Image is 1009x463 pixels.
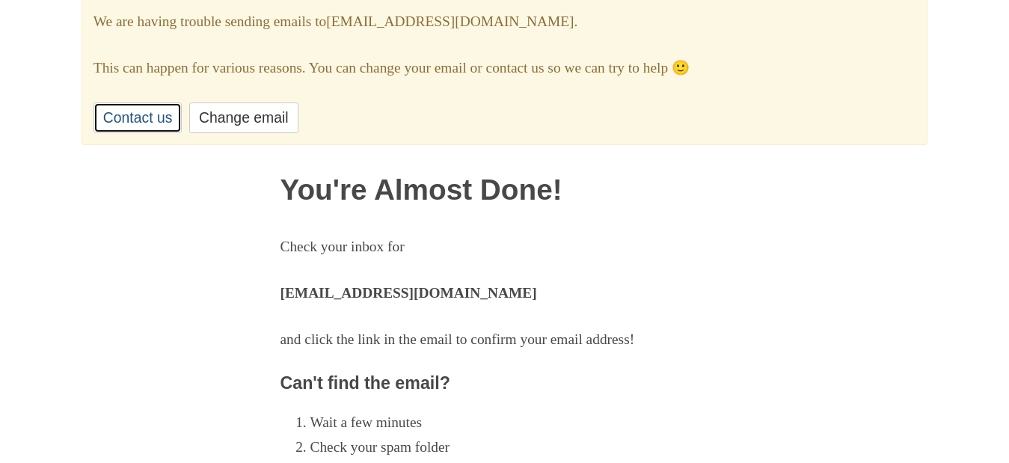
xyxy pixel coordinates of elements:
[93,56,916,81] p: This can happen for various reasons. You can change your email or contact us so we can try to help 🙂
[280,374,729,393] h3: Can't find the email?
[93,102,183,133] a: Contact us
[310,435,729,460] li: Check your spam folder
[189,102,298,133] a: Change email
[93,10,916,34] p: We are having trouble sending emails to [EMAIL_ADDRESS][DOMAIN_NAME] .
[280,328,729,352] p: and click the link in the email to confirm your email address!
[280,174,729,206] h1: You're Almost Done!
[280,285,537,301] strong: [EMAIL_ADDRESS][DOMAIN_NAME]
[310,411,729,435] li: Wait a few minutes
[280,235,729,260] p: Check your inbox for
